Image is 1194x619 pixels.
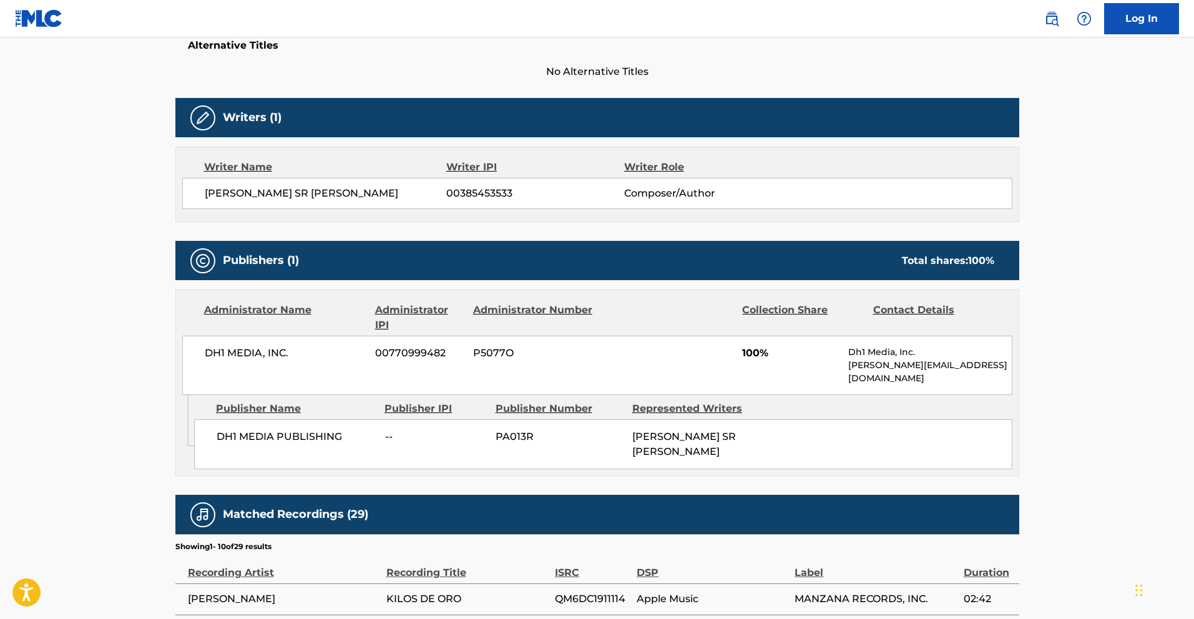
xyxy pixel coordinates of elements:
div: Publisher IPI [384,401,486,416]
div: Help [1072,6,1097,31]
p: Showing 1 - 10 of 29 results [175,541,272,552]
span: -- [385,429,486,444]
span: 100 % [968,255,994,266]
span: DH1 MEDIA, INC. [205,346,366,361]
div: Publisher Name [216,401,375,416]
div: Administrator Name [204,303,366,333]
span: 100% [742,346,839,361]
a: Public Search [1039,6,1064,31]
div: Recording Title [386,552,549,580]
div: Total shares: [902,253,994,268]
img: MLC Logo [15,9,63,27]
img: help [1077,11,1092,26]
iframe: Chat Widget [1132,559,1194,619]
div: Collection Share [742,303,863,333]
img: Matched Recordings [195,507,210,522]
p: Dh1 Media, Inc. [848,346,1011,359]
span: P5077O [473,346,594,361]
h5: Alternative Titles [188,39,1007,52]
span: [PERSON_NAME] SR [PERSON_NAME] [205,186,447,201]
img: Publishers [195,253,210,268]
span: Composer/Author [624,186,786,201]
span: [PERSON_NAME] [188,592,380,607]
span: Apple Music [637,592,788,607]
div: Duration [964,552,1013,580]
h5: Publishers (1) [223,253,299,268]
span: KILOS DE ORO [386,592,549,607]
span: [PERSON_NAME] SR [PERSON_NAME] [632,431,736,457]
div: Writer IPI [446,160,624,175]
span: 00770999482 [375,346,464,361]
span: No Alternative Titles [175,64,1019,79]
h5: Matched Recordings (29) [223,507,368,522]
div: Represented Writers [632,401,760,416]
span: DH1 MEDIA PUBLISHING [217,429,376,444]
div: Label [795,552,957,580]
span: MANZANA RECORDS, INC. [795,592,957,607]
div: Administrator Number [473,303,594,333]
span: QM6DC1911114 [555,592,630,607]
div: DSP [637,552,788,580]
div: Recording Artist [188,552,380,580]
p: [PERSON_NAME][EMAIL_ADDRESS][DOMAIN_NAME] [848,359,1011,385]
div: Publisher Number [496,401,623,416]
span: 00385453533 [446,186,624,201]
img: search [1044,11,1059,26]
span: PA013R [496,429,623,444]
h5: Writers (1) [223,110,281,125]
a: Log In [1104,3,1179,34]
img: Writers [195,110,210,125]
div: Writer Role [624,160,786,175]
div: Contact Details [873,303,994,333]
span: 02:42 [964,592,1013,607]
div: Administrator IPI [375,303,464,333]
div: ISRC [555,552,630,580]
div: Writer Name [204,160,447,175]
div: Drag [1135,572,1143,609]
